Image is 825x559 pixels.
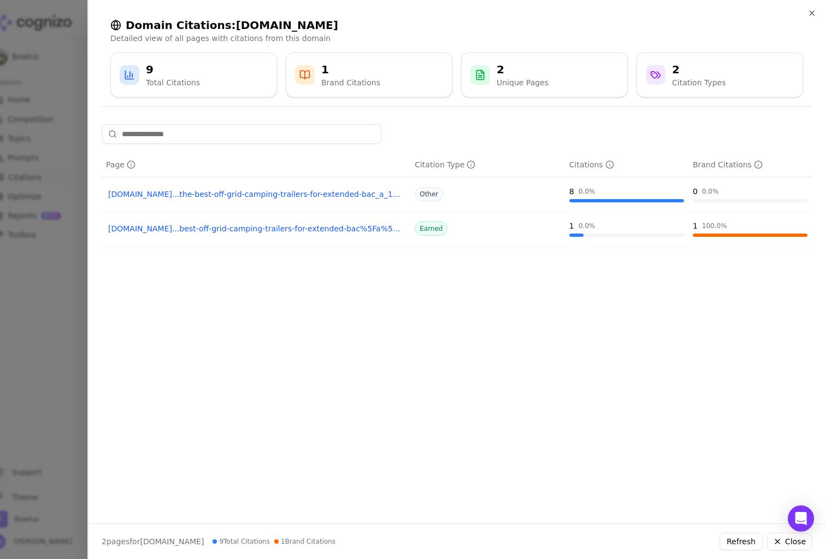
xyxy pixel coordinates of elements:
th: page [102,153,410,177]
div: 0 [693,186,698,197]
div: 2 [497,62,549,77]
div: 100.0 % [702,222,727,230]
p: Detailed view of all pages with citations from this domain [110,33,803,44]
span: Earned [415,222,447,236]
div: Data table [102,153,812,246]
div: Brand Citations [321,77,380,88]
div: Page [106,159,135,170]
div: 0.0 % [702,187,719,196]
button: Refresh [720,533,763,550]
span: 1 Brand Citations [274,537,335,546]
div: 2 [672,62,726,77]
th: totalCitationCount [565,153,688,177]
a: [DOMAIN_NAME]...best-off-grid-camping-trailers-for-extended-bac%5Fa%5F1982183.php [108,223,404,234]
span: 2 [102,537,107,546]
h2: Domain Citations: [DOMAIN_NAME] [110,18,803,33]
div: Unique Pages [497,77,549,88]
a: [DOMAIN_NAME]...the-best-off-grid-camping-trailers-for-extended-bac_a_1982183.php [108,189,404,200]
div: 1 [693,220,698,231]
div: 8 [569,186,574,197]
div: 9 [146,62,200,77]
span: Other [415,187,443,201]
div: Citations [569,159,614,170]
div: 1 [321,62,380,77]
div: 0.0 % [579,222,596,230]
div: Citation Type [415,159,475,170]
th: brandCitationCount [688,153,812,177]
th: citationTypes [410,153,565,177]
button: Close [767,533,812,550]
span: [DOMAIN_NAME] [140,537,204,546]
p: page s for [102,536,204,547]
span: 9 Total Citations [213,537,270,546]
div: Total Citations [146,77,200,88]
div: Citation Types [672,77,726,88]
div: 1 [569,220,574,231]
div: Brand Citations [693,159,763,170]
div: 0.0 % [579,187,596,196]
